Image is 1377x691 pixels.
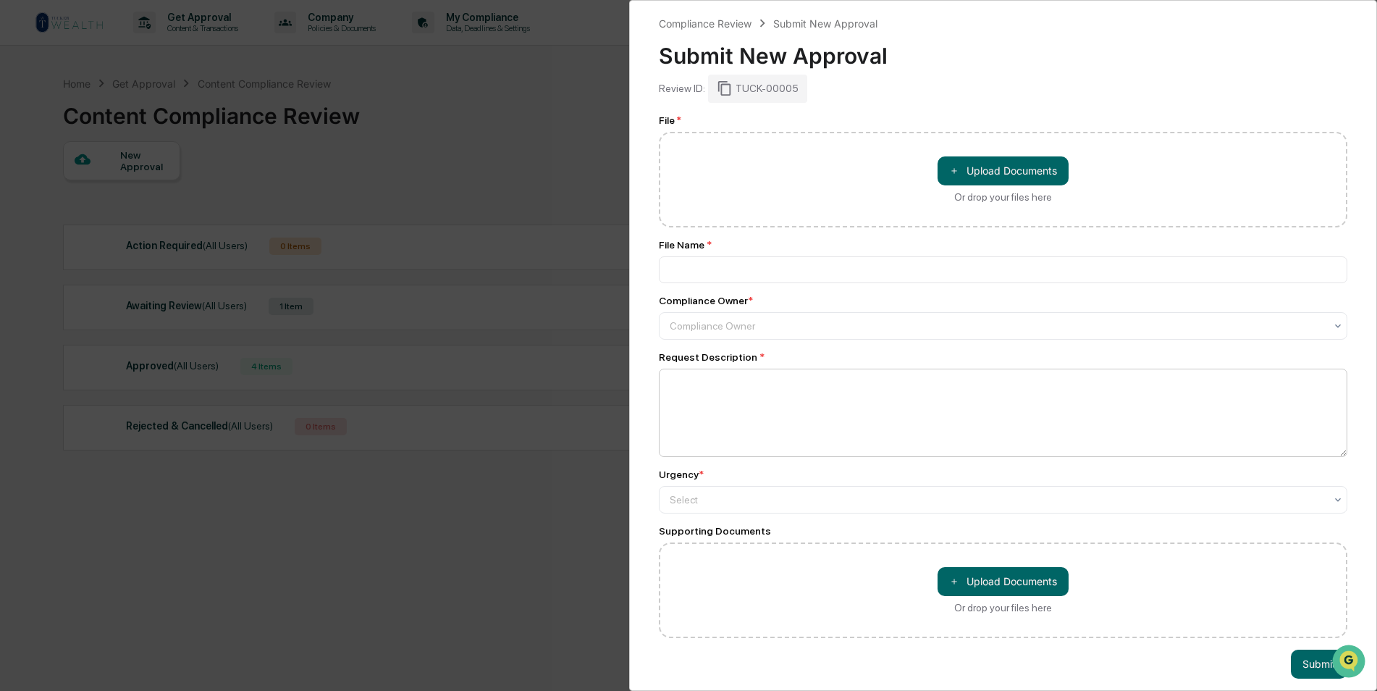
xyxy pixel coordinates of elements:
span: Pylon [144,246,175,256]
div: File [659,114,1347,126]
img: 1746055101610-c473b297-6a78-478c-a979-82029cc54cd1 [14,111,41,137]
div: Request Description [659,351,1347,363]
a: 🖐️Preclearance [9,177,99,203]
div: File Name [659,239,1347,251]
span: Data Lookup [29,210,91,225]
div: Supporting Documents [659,525,1347,537]
div: Or drop your files here [954,602,1052,613]
div: Compliance Owner [659,295,753,306]
iframe: Open customer support [1331,643,1370,682]
div: Review ID: [659,83,705,94]
a: 🔎Data Lookup [9,204,97,230]
div: 🗄️ [105,184,117,196]
p: How can we help? [14,30,264,54]
span: ＋ [949,574,959,588]
span: Preclearance [29,183,93,197]
a: Powered byPylon [102,245,175,256]
button: Submit [1291,650,1347,679]
div: 🖐️ [14,184,26,196]
span: ＋ [949,164,959,177]
span: Attestations [119,183,180,197]
div: Or drop your files here [954,191,1052,203]
div: Start new chat [49,111,237,125]
button: Or drop your files here [938,567,1069,596]
div: TUCK-00005 [708,75,807,102]
div: 🔎 [14,212,26,223]
a: 🗄️Attestations [99,177,185,203]
button: Start new chat [246,115,264,133]
button: Or drop your files here [938,156,1069,185]
div: Compliance Review [659,17,751,30]
div: Submit New Approval [659,31,1347,69]
div: Submit New Approval [773,17,877,30]
div: Urgency [659,469,704,480]
div: We're available if you need us! [49,125,183,137]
